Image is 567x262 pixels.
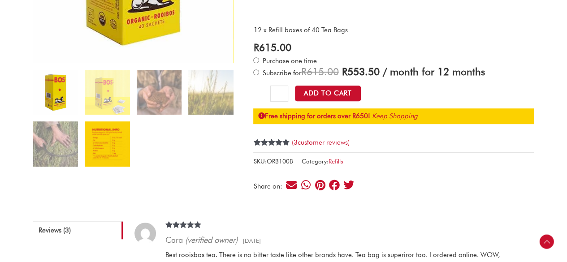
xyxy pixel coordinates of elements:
span: / month for 12 months [382,65,485,77]
bdi: 615.00 [253,41,291,53]
img: Organic Rooibos Tea Refill 12 boxes - Image 4 [188,70,233,115]
time: [DATE] [240,237,261,244]
div: Share on twitter [343,179,355,191]
span: R [253,41,259,53]
img: Organic Rooibos Tea Refill 12 boxes - Image 5 [33,121,78,166]
img: BOS_tea-bag-carton-copy [33,70,78,115]
span: R [342,65,347,77]
a: Reviews (3) [33,221,123,239]
a: (3customer reviews) [291,138,349,146]
div: Share on whatsapp [300,179,312,191]
img: refill [85,70,130,115]
span: 3 [293,138,297,146]
input: Subscribe for / month for 12 months [253,69,259,75]
input: Purchase one time [253,57,259,63]
strong: Free shipping for orders over R650! [258,112,370,120]
button: Add to Cart [295,86,361,101]
a: Refills [328,158,343,165]
span: R [301,65,306,77]
em: (verified owner) [185,235,238,245]
a: Keep Shopping [372,112,417,120]
span: Rated out of 5 based on customer ratings [253,139,290,176]
img: Organic Rooibos Tea Refill 12 boxes - Image 6 [85,121,130,166]
span: 615.00 [301,65,338,77]
span: Purchase one time [261,57,316,65]
span: SKU: [253,156,293,167]
p: 12 x Refill boxes of 40 Tea Bags [253,25,534,36]
span: Category: [301,156,343,167]
img: Organic Rooibos Tea Refill 12 boxes - Image 3 [137,70,182,115]
span: Subscribe for [261,69,485,77]
span: ORB100B [266,158,293,165]
span: Rated out of 5 [165,221,202,245]
div: Share on pinterest [314,179,326,191]
div: Share on: [253,183,285,190]
div: Share on facebook [329,179,341,191]
span: 553.50 [342,65,379,77]
span: 3 [253,139,257,156]
div: Share on email [286,179,298,191]
strong: Cara [165,235,183,245]
input: Product quantity [270,86,288,102]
